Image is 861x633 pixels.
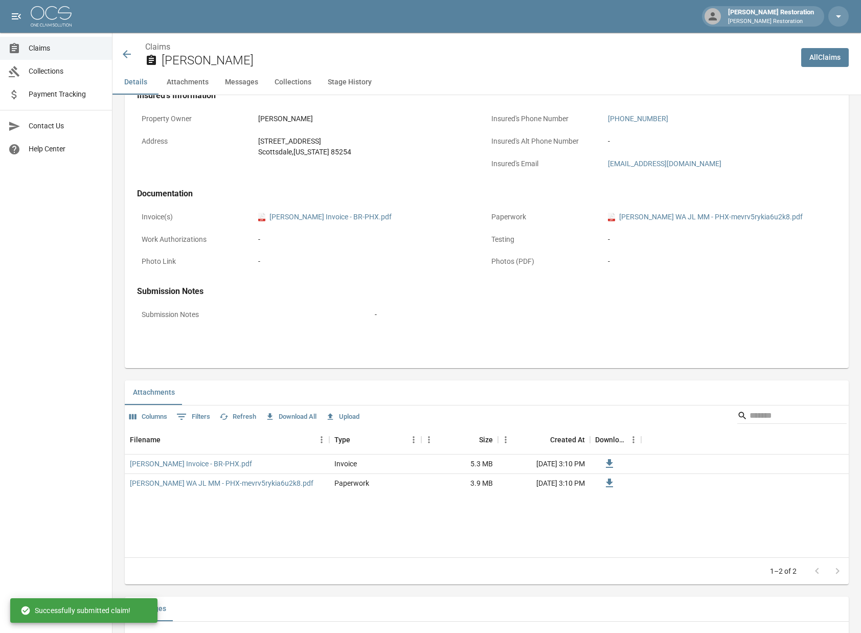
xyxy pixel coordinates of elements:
a: pdf[PERSON_NAME] Invoice - BR-PHX.pdf [258,212,392,222]
button: Menu [406,432,421,447]
div: Created At [550,425,585,454]
div: Size [479,425,493,454]
button: Menu [421,432,437,447]
div: Type [334,425,350,454]
button: Show filters [174,409,213,425]
h4: Submission Notes [137,286,836,297]
p: Insured's Phone Number [487,109,603,129]
div: [DATE] 3:10 PM [498,474,590,493]
div: [DATE] 3:10 PM [498,455,590,474]
p: Photo Link [137,252,254,272]
span: Collections [29,66,104,77]
p: Submission Notes [137,305,370,325]
a: AllClaims [801,48,849,67]
button: Collections [266,70,320,95]
div: Scottsdale , [US_STATE] 85254 [258,147,351,157]
p: Insured's Alt Phone Number [487,131,603,151]
h4: Insured's Information [137,91,836,101]
a: [EMAIL_ADDRESS][DOMAIN_NAME] [608,160,721,168]
p: Address [137,131,254,151]
button: Menu [626,432,641,447]
p: Work Authorizations [137,230,254,250]
p: Insured's Email [487,154,603,174]
span: Help Center [29,144,104,154]
div: Created At [498,425,590,454]
div: Successfully submitted claim! [20,601,130,620]
button: Select columns [127,409,170,425]
h4: Documentation [137,189,836,199]
p: Testing [487,230,603,250]
div: - [258,234,482,245]
div: Filename [125,425,329,454]
div: related-list tabs [125,597,849,621]
div: Type [329,425,421,454]
div: - [258,256,260,267]
span: Payment Tracking [29,89,104,100]
p: [PERSON_NAME] Restoration [728,17,814,26]
button: Refresh [217,409,259,425]
button: Details [112,70,158,95]
div: Download [590,425,641,454]
div: [PERSON_NAME] [258,114,313,124]
div: 5.3 MB [421,455,498,474]
button: Messages [217,70,266,95]
h2: [PERSON_NAME] [162,53,793,68]
span: Contact Us [29,121,104,131]
p: 1–2 of 2 [770,566,797,576]
p: Property Owner [137,109,254,129]
span: Claims [29,43,104,54]
div: anchor tabs [112,70,861,95]
div: Search [737,408,847,426]
button: Attachments [125,380,183,405]
a: [PHONE_NUMBER] [608,115,668,123]
div: related-list tabs [125,380,849,405]
div: [STREET_ADDRESS] [258,136,351,147]
div: - [608,234,832,245]
button: Download All [263,409,319,425]
div: Filename [130,425,161,454]
p: Paperwork [487,207,603,227]
button: open drawer [6,6,27,27]
div: Download [595,425,626,454]
p: Photos (PDF) [487,252,603,272]
img: ocs-logo-white-transparent.png [31,6,72,27]
p: Invoice(s) [137,207,254,227]
div: Paperwork [334,478,369,488]
a: [PERSON_NAME] Invoice - BR-PHX.pdf [130,459,252,469]
button: Stage History [320,70,380,95]
div: Size [421,425,498,454]
a: [PERSON_NAME] WA JL MM - PHX-mevrv5rykia6u2k8.pdf [130,478,313,488]
button: Menu [498,432,513,447]
div: Invoice [334,459,357,469]
button: Menu [314,432,329,447]
a: Claims [145,42,170,52]
button: Attachments [158,70,217,95]
div: - [375,309,377,320]
div: [PERSON_NAME] Restoration [724,7,818,26]
div: - [608,136,610,147]
a: pdf[PERSON_NAME] WA JL MM - PHX-mevrv5rykia6u2k8.pdf [608,212,803,222]
nav: breadcrumb [145,41,793,53]
button: Upload [323,409,362,425]
div: - [608,256,832,267]
div: 3.9 MB [421,474,498,493]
